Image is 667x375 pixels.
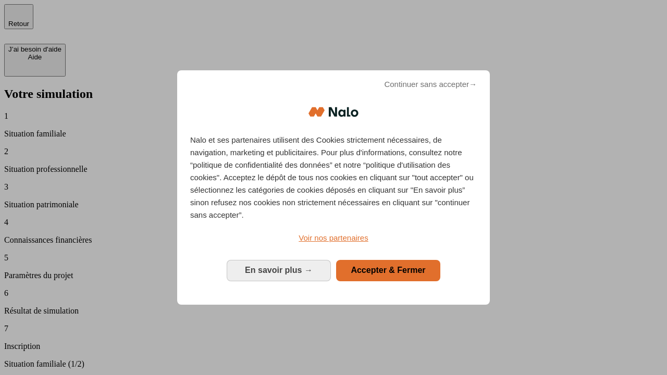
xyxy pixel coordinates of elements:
[336,260,440,281] button: Accepter & Fermer: Accepter notre traitement des données et fermer
[351,266,425,274] span: Accepter & Fermer
[227,260,331,281] button: En savoir plus: Configurer vos consentements
[299,233,368,242] span: Voir nos partenaires
[190,232,477,244] a: Voir nos partenaires
[177,70,490,304] div: Bienvenue chez Nalo Gestion du consentement
[308,96,359,128] img: Logo
[190,134,477,221] p: Nalo et ses partenaires utilisent des Cookies strictement nécessaires, de navigation, marketing e...
[245,266,313,274] span: En savoir plus →
[384,78,477,91] span: Continuer sans accepter→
